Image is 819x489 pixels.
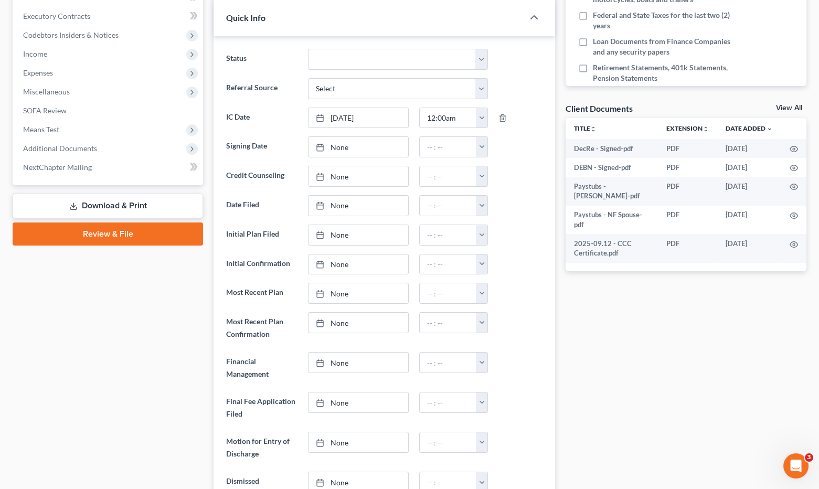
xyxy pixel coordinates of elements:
[658,177,717,206] td: PDF
[420,137,476,157] input: -- : --
[309,353,408,373] a: None
[593,62,737,83] span: Retirement Statements, 401k Statements, Pension Statements
[783,453,809,479] iframe: Intercom live chat
[566,234,658,263] td: 2025-09.12 - CCC Certificate.pdf
[221,166,303,187] label: Credit Counseling
[23,125,59,134] span: Means Test
[221,392,303,423] label: Final Fee Application Filed
[703,126,709,132] i: unfold_more
[717,234,781,263] td: [DATE]
[309,283,408,303] a: None
[23,68,53,77] span: Expenses
[23,87,70,96] span: Miscellaneous
[221,136,303,157] label: Signing Date
[221,108,303,129] label: IC Date
[309,313,408,333] a: None
[309,254,408,274] a: None
[221,432,303,463] label: Motion for Entry of Discharge
[221,78,303,99] label: Referral Source
[309,166,408,186] a: None
[15,158,203,177] a: NextChapter Mailing
[23,106,67,115] span: SOFA Review
[666,124,709,132] a: Extensionunfold_more
[221,225,303,246] label: Initial Plan Filed
[726,124,773,132] a: Date Added expand_more
[658,158,717,177] td: PDF
[717,158,781,177] td: [DATE]
[13,222,203,246] a: Review & File
[767,126,773,132] i: expand_more
[805,453,813,462] span: 3
[221,352,303,384] label: Financial Management
[590,126,597,132] i: unfold_more
[221,195,303,216] label: Date Filed
[566,158,658,177] td: DEBN - Signed-pdf
[420,225,476,245] input: -- : --
[221,312,303,344] label: Most Recent Plan Confirmation
[420,254,476,274] input: -- : --
[309,196,408,216] a: None
[566,139,658,158] td: DecRe - Signed-pdf
[420,432,476,452] input: -- : --
[658,139,717,158] td: PDF
[13,194,203,218] a: Download & Print
[15,101,203,120] a: SOFA Review
[420,108,476,128] input: -- : --
[420,166,476,186] input: -- : --
[717,177,781,206] td: [DATE]
[420,313,476,333] input: -- : --
[309,137,408,157] a: None
[15,7,203,26] a: Executory Contracts
[221,283,303,304] label: Most Recent Plan
[574,124,597,132] a: Titleunfold_more
[658,206,717,235] td: PDF
[309,225,408,245] a: None
[23,144,97,153] span: Additional Documents
[717,139,781,158] td: [DATE]
[776,104,802,112] a: View All
[23,163,92,172] span: NextChapter Mailing
[566,206,658,235] td: Paystubs - NF Spouse-pdf
[221,254,303,275] label: Initial Confirmation
[593,36,737,57] span: Loan Documents from Finance Companies and any security papers
[420,392,476,412] input: -- : --
[420,196,476,216] input: -- : --
[658,234,717,263] td: PDF
[420,283,476,303] input: -- : --
[420,353,476,373] input: -- : --
[23,49,47,58] span: Income
[23,12,90,20] span: Executory Contracts
[593,10,737,31] span: Federal and State Taxes for the last two (2) years
[309,108,408,128] a: [DATE]
[23,30,119,39] span: Codebtors Insiders & Notices
[309,432,408,452] a: None
[566,103,633,114] div: Client Documents
[226,13,265,23] span: Quick Info
[566,177,658,206] td: Paystubs - [PERSON_NAME]-pdf
[717,206,781,235] td: [DATE]
[221,49,303,70] label: Status
[309,392,408,412] a: None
